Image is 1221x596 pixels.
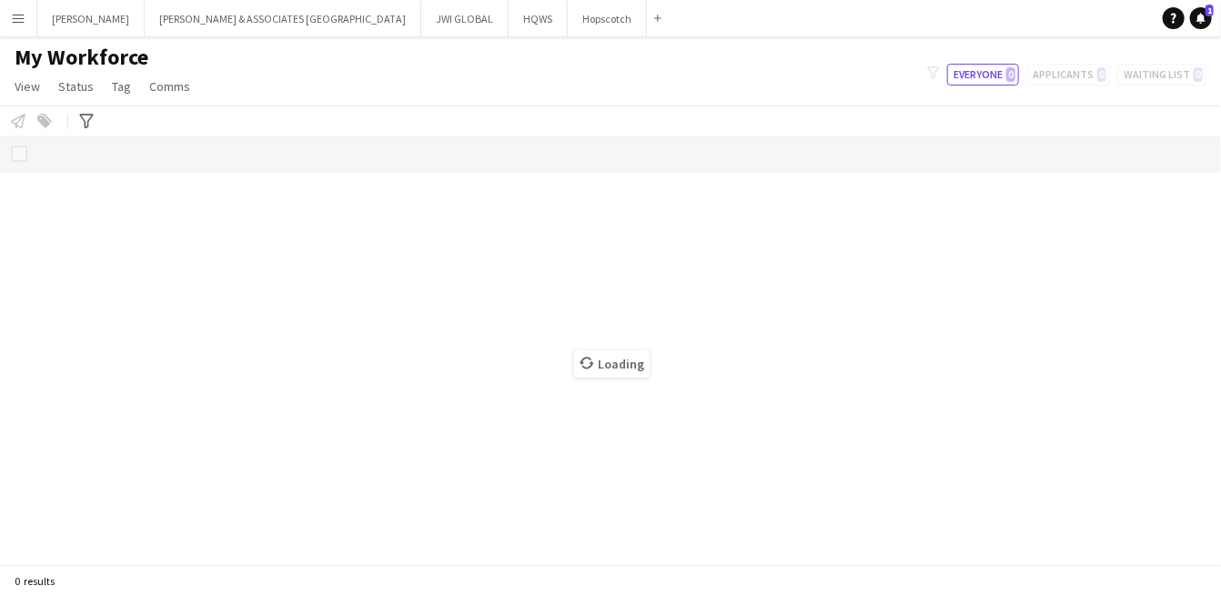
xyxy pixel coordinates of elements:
a: View [7,75,47,98]
span: Status [58,78,94,95]
span: 0 [1006,67,1015,82]
button: [PERSON_NAME] [37,1,145,36]
span: My Workforce [15,44,148,71]
a: 1 [1190,7,1212,29]
button: [PERSON_NAME] & ASSOCIATES [GEOGRAPHIC_DATA] [145,1,421,36]
a: Tag [105,75,138,98]
a: Status [51,75,101,98]
span: Loading [574,350,650,378]
app-action-btn: Advanced filters [76,110,97,132]
span: Tag [112,78,131,95]
button: HQWS [509,1,568,36]
span: View [15,78,40,95]
button: JWI GLOBAL [421,1,509,36]
button: Everyone0 [947,64,1019,86]
button: Hopscotch [568,1,647,36]
a: Comms [142,75,197,98]
span: 1 [1206,5,1214,16]
span: Comms [149,78,190,95]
